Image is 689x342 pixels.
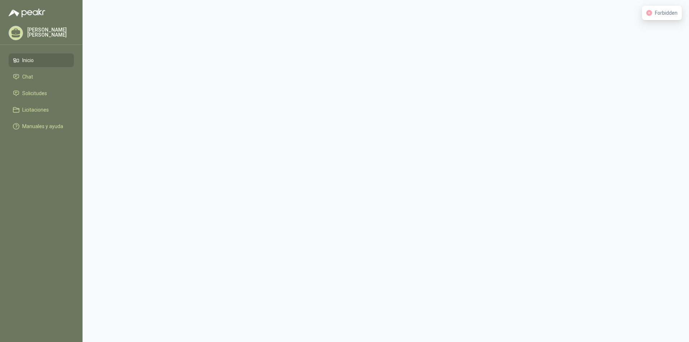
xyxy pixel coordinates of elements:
[9,120,74,133] a: Manuales y ayuda
[22,56,34,64] span: Inicio
[646,10,652,16] span: close-circle
[655,10,678,16] span: Forbidden
[22,122,63,130] span: Manuales y ayuda
[27,27,74,37] p: [PERSON_NAME] [PERSON_NAME]
[22,89,47,97] span: Solicitudes
[9,86,74,100] a: Solicitudes
[22,106,49,114] span: Licitaciones
[22,73,33,81] span: Chat
[9,9,45,17] img: Logo peakr
[9,70,74,84] a: Chat
[9,103,74,117] a: Licitaciones
[9,53,74,67] a: Inicio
